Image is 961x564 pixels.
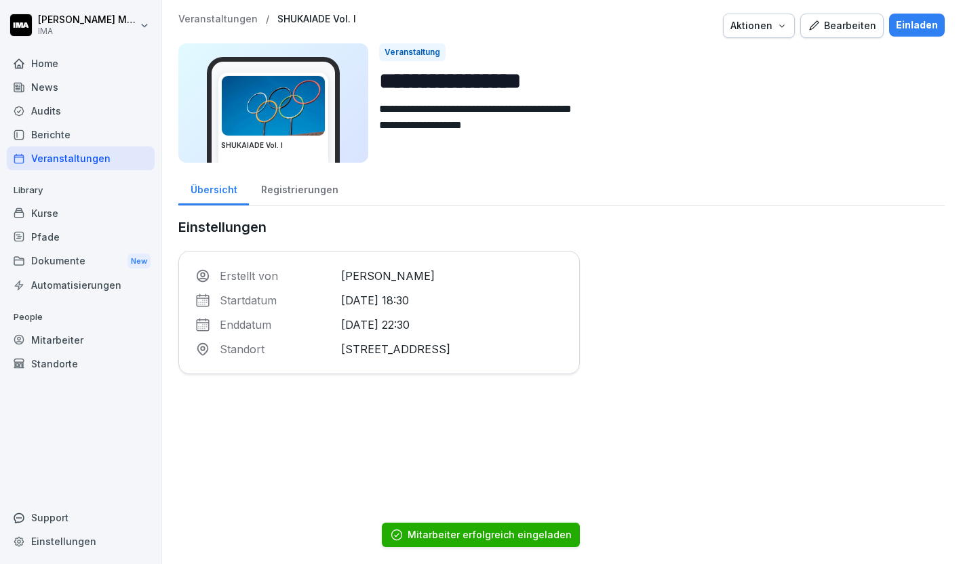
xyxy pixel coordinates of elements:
a: Berichte [7,123,155,146]
a: Home [7,52,155,75]
p: People [7,306,155,328]
div: Support [7,506,155,529]
div: Bearbeiten [808,18,876,33]
p: [PERSON_NAME] Milanovska [38,14,137,26]
p: [DATE] 22:30 [341,317,564,333]
a: Veranstaltungen [7,146,155,170]
a: Übersicht [178,171,249,205]
div: Mitarbeiter erfolgreich eingeladen [408,528,572,542]
a: Pfade [7,225,155,249]
button: Einladen [889,14,945,37]
div: Veranstaltung [379,43,446,61]
p: Erstellt von [220,268,333,284]
a: Veranstaltungen [178,14,258,25]
a: Kurse [7,201,155,225]
p: / [266,14,269,25]
a: Registrierungen [249,171,350,205]
div: Dokumente [7,249,155,274]
a: Standorte [7,352,155,376]
div: New [128,254,151,269]
a: DokumenteNew [7,249,155,274]
a: Einstellungen [7,529,155,553]
button: Bearbeiten [800,14,884,38]
p: [DATE] 18:30 [341,292,564,308]
div: Einladen [896,18,938,33]
p: Enddatum [220,317,333,333]
p: Startdatum [220,292,333,308]
div: Aktionen [730,18,787,33]
a: Audits [7,99,155,123]
p: [PERSON_NAME] [341,268,564,284]
a: Mitarbeiter [7,328,155,352]
p: Einstellungen [178,217,580,237]
a: SHUKAIADE Vol. I [277,14,356,25]
button: Aktionen [723,14,795,38]
p: Standort [220,341,333,357]
p: IMA [38,26,137,36]
a: Automatisierungen [7,273,155,297]
p: [STREET_ADDRESS] [341,341,564,357]
p: Library [7,180,155,201]
a: News [7,75,155,99]
h3: SHUKAIADE Vol. I [221,140,326,150]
